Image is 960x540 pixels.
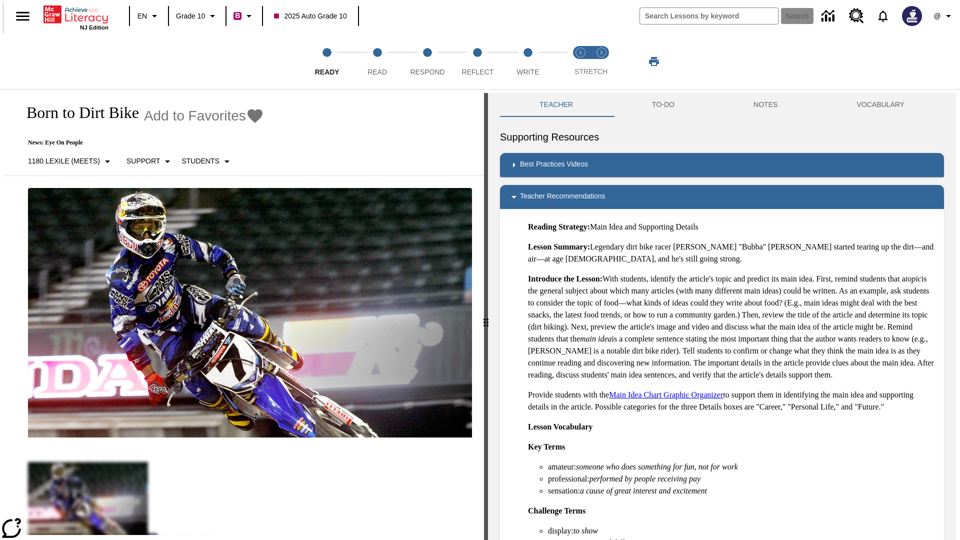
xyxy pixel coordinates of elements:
[500,93,944,117] div: Instructional Panel Tabs
[573,526,598,535] em: to show
[580,486,707,495] em: a cause of great interest and excitement
[928,7,960,25] button: Profile/Settings
[566,34,595,89] button: Stretch Read step 1 of 2
[528,389,936,413] p: Provide students with the to support them in identifying the main idea and supporting details in ...
[298,34,356,89] button: Ready step 1 of 5
[548,525,936,537] li: display:
[576,462,738,471] em: someone who does something for fun, not for work
[8,1,37,31] button: Open side menu
[144,107,264,124] button: Add to Favorites - Born to Dirt Bike
[28,188,472,438] img: Motocross racer James Stewart flies through the air on his dirt bike.
[579,50,581,55] text: 1
[589,474,700,483] em: performed by people receiving pay
[176,11,205,21] span: Grade 10
[500,129,944,145] h6: Supporting Resources
[144,108,246,124] span: Add to Favorites
[24,152,117,170] button: Select Lexile, 1180 Lexile (Meets)
[348,34,406,89] button: Read step 2 of 5
[315,68,339,76] span: Ready
[905,274,921,283] em: topic
[448,34,506,89] button: Reflect step 4 of 5
[122,152,177,170] button: Scaffolds, Support
[520,159,588,171] p: Best Practices Videos
[516,68,539,76] span: Write
[137,11,147,21] span: EN
[500,93,612,117] button: Teacher
[499,34,557,89] button: Write step 5 of 5
[933,11,940,21] span: @
[528,241,936,265] p: Legendary dirt bike racer [PERSON_NAME] "Bubba" [PERSON_NAME] started tearing up the dirt—and air...
[500,185,944,209] div: Teacher Recommendations
[548,461,936,473] li: amateur:
[80,24,108,30] span: NJ Edition
[638,52,670,70] button: Print
[580,334,612,343] em: main idea
[172,7,222,25] button: Grade: Grade 10, Select a grade
[548,485,936,497] li: sensation:
[177,152,236,170] button: Select Student
[902,6,922,26] img: Avatar
[896,3,928,29] button: Select a new avatar
[43,3,108,30] div: Home
[528,242,590,251] strong: Lesson Summary:
[609,390,723,399] a: Main Idea Chart Graphic Organizer
[528,422,592,431] strong: Lesson Vocabulary
[28,156,100,166] p: 1180 Lexile (Meets)
[410,68,444,76] span: Respond
[16,103,139,122] h1: Born to Dirt Bike
[870,3,896,29] a: Notifications
[528,222,590,231] strong: Reading Strategy:
[520,191,605,203] p: Teacher Recommendations
[398,34,456,89] button: Respond step 3 of 5
[488,93,956,540] div: activity
[367,68,387,76] span: Read
[528,221,936,233] p: Main Idea and Supporting Details
[181,156,219,166] p: Students
[4,93,484,535] div: reading
[587,34,616,89] button: Stretch Respond step 2 of 2
[528,506,585,515] strong: Challenge Terms
[528,273,936,381] p: With students, identify the article's topic and predict its main idea. First, remind students tha...
[600,50,602,55] text: 2
[16,139,264,146] p: News: Eye On People
[528,442,565,451] strong: Key Terms
[133,7,165,25] button: Language: EN, Select a language
[843,2,870,29] a: Resource Center, Will open in new tab
[500,153,944,177] div: Best Practices Videos
[484,93,488,540] div: Press Enter or Spacebar and then press right and left arrow keys to move the slider
[815,2,843,30] a: Data Center
[126,156,160,166] p: Support
[548,473,936,485] li: professional:
[274,11,346,21] span: 2025 Auto Grade 10
[612,93,714,117] button: TO-DO
[817,93,944,117] button: VOCABULARY
[462,68,494,76] span: Reflect
[714,93,817,117] button: NOTES
[640,8,778,24] input: search field
[235,9,240,22] span: B
[528,274,602,283] strong: Introduce the Lesson:
[229,7,259,25] button: Boost Class color is violet red. Change class color
[574,67,607,75] span: STRETCH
